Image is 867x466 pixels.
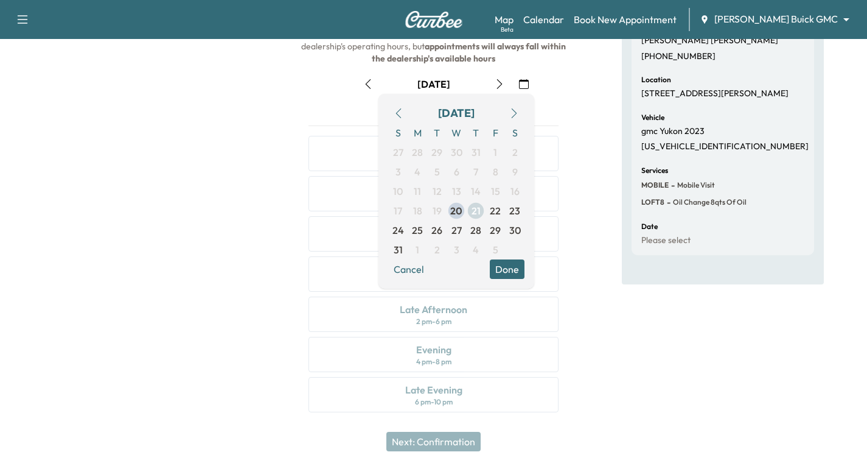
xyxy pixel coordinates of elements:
[493,145,497,160] span: 1
[490,203,501,218] span: 22
[414,184,421,199] span: 11
[388,123,408,143] span: S
[512,145,518,160] span: 2
[451,145,462,160] span: 30
[431,223,442,238] span: 26
[641,167,668,174] h6: Services
[447,123,466,143] span: W
[394,203,402,218] span: 17
[641,51,716,62] p: [PHONE_NUMBER]
[473,164,478,179] span: 7
[395,164,401,179] span: 3
[372,41,568,64] b: appointments will always fall within the dealership's available hours
[472,203,481,218] span: 21
[523,12,564,27] a: Calendar
[454,242,459,257] span: 3
[450,203,462,218] span: 20
[473,242,479,257] span: 4
[641,88,789,99] p: [STREET_ADDRESS][PERSON_NAME]
[510,184,520,199] span: 16
[394,242,403,257] span: 31
[434,242,440,257] span: 2
[641,35,778,46] p: [PERSON_NAME] [PERSON_NAME]
[466,123,486,143] span: T
[641,141,809,152] p: [US_VEHICLE_IDENTIFICATION_NUMBER]
[438,105,475,122] div: [DATE]
[434,164,440,179] span: 5
[431,145,442,160] span: 29
[452,184,461,199] span: 13
[427,123,447,143] span: T
[412,145,423,160] span: 28
[433,203,442,218] span: 19
[471,184,481,199] span: 14
[454,164,459,179] span: 6
[490,259,524,279] button: Done
[491,184,500,199] span: 15
[509,223,521,238] span: 30
[392,223,404,238] span: 24
[413,203,422,218] span: 18
[416,242,419,257] span: 1
[505,123,524,143] span: S
[433,184,442,199] span: 12
[408,123,427,143] span: M
[470,223,481,238] span: 28
[486,123,505,143] span: F
[414,164,420,179] span: 4
[412,223,423,238] span: 25
[574,12,677,27] a: Book New Appointment
[493,164,498,179] span: 8
[669,179,675,191] span: -
[641,180,669,190] span: MOBILE
[451,223,462,238] span: 27
[393,145,403,160] span: 27
[417,77,450,91] div: [DATE]
[641,223,658,230] h6: Date
[490,223,501,238] span: 29
[512,164,518,179] span: 9
[664,196,670,208] span: -
[641,76,671,83] h6: Location
[393,184,403,199] span: 10
[641,126,705,137] p: gmc Yukon 2023
[641,235,691,246] p: Please select
[714,12,838,26] span: [PERSON_NAME] Buick GMC
[405,11,463,28] img: Curbee Logo
[641,197,664,207] span: LOFT8
[501,25,514,34] div: Beta
[388,259,430,279] button: Cancel
[472,145,481,160] span: 31
[670,197,747,207] span: Oil Change 8qts of oil
[675,180,715,190] span: Mobile Visit
[641,114,664,121] h6: Vehicle
[509,203,520,218] span: 23
[495,12,514,27] a: MapBeta
[493,242,498,257] span: 5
